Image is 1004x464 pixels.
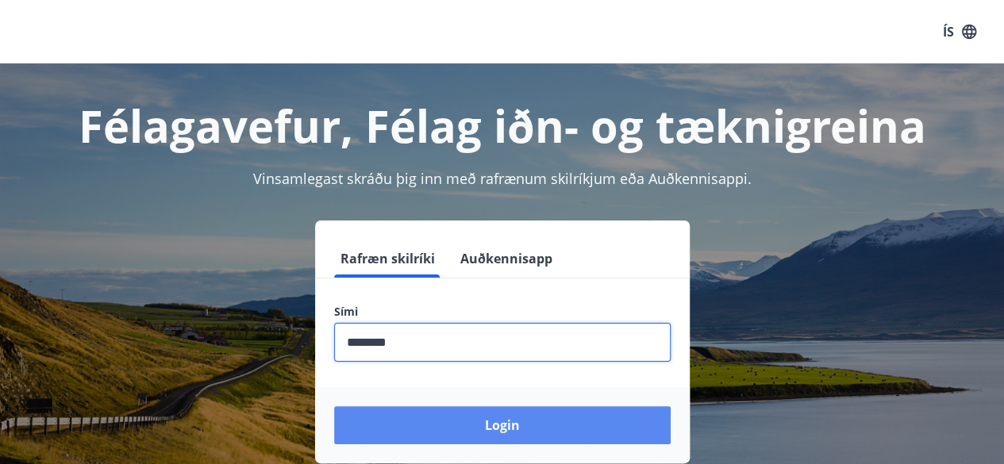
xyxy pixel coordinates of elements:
button: ÍS [934,17,985,46]
button: Auðkennisapp [454,240,559,278]
span: Vinsamlegast skráðu þig inn með rafrænum skilríkjum eða Auðkennisappi. [253,169,752,188]
button: Login [334,406,671,444]
button: Rafræn skilríki [334,240,441,278]
h1: Félagavefur, Félag iðn- og tæknigreina [19,95,985,155]
label: Sími [334,304,671,320]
